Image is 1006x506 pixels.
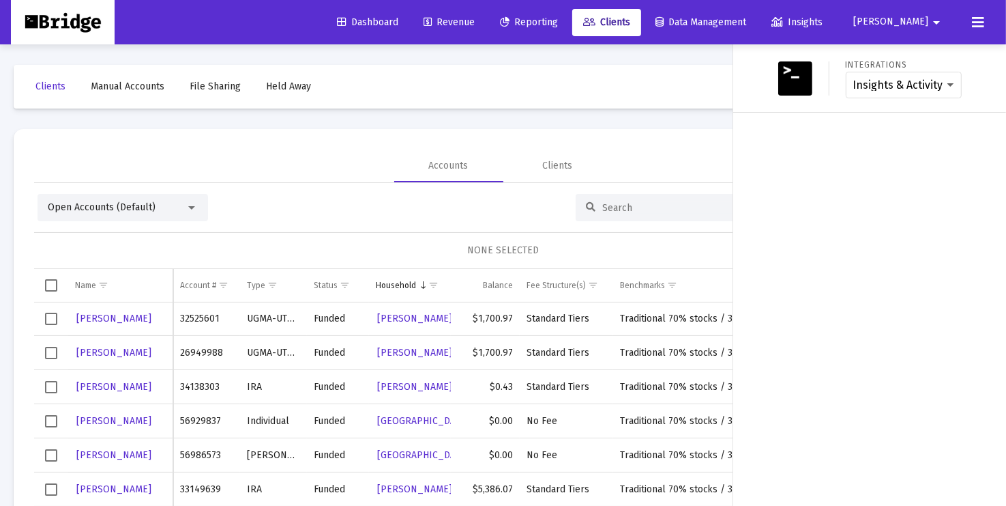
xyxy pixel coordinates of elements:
[424,16,475,28] span: Revenue
[760,9,833,36] a: Insights
[771,16,823,28] span: Insights
[326,9,409,36] a: Dashboard
[489,9,569,36] a: Reporting
[21,9,104,36] img: Dashboard
[583,16,630,28] span: Clients
[928,9,945,36] mat-icon: arrow_drop_down
[853,16,928,28] span: [PERSON_NAME]
[837,8,961,36] button: [PERSON_NAME]
[572,9,641,36] a: Clients
[645,9,757,36] a: Data Management
[655,16,746,28] span: Data Management
[413,9,486,36] a: Revenue
[337,16,398,28] span: Dashboard
[500,16,558,28] span: Reporting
